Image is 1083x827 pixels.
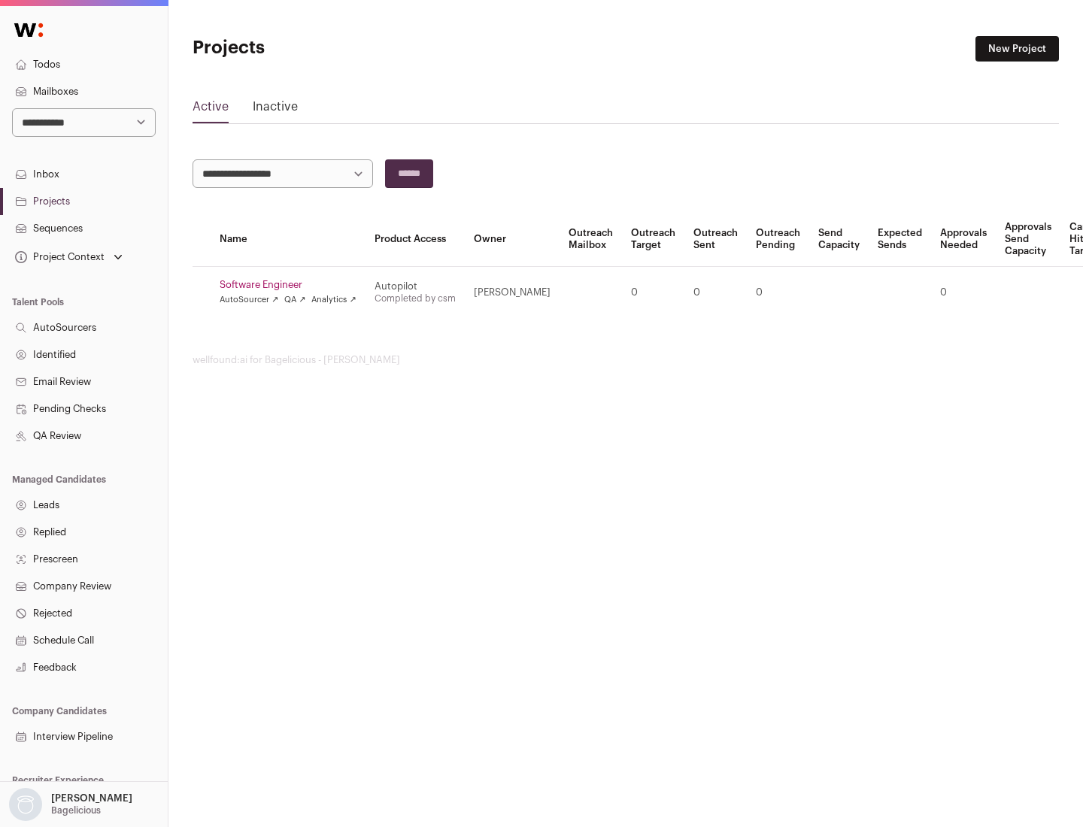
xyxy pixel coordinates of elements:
[809,212,869,267] th: Send Capacity
[684,212,747,267] th: Outreach Sent
[366,212,465,267] th: Product Access
[193,98,229,122] a: Active
[465,267,560,319] td: [PERSON_NAME]
[12,251,105,263] div: Project Context
[869,212,931,267] th: Expected Sends
[375,280,456,292] div: Autopilot
[193,36,481,60] h1: Projects
[311,294,356,306] a: Analytics ↗
[560,212,622,267] th: Outreach Mailbox
[747,267,809,319] td: 0
[220,279,356,291] a: Software Engineer
[211,212,366,267] th: Name
[622,267,684,319] td: 0
[12,247,126,268] button: Open dropdown
[253,98,298,122] a: Inactive
[51,792,132,804] p: [PERSON_NAME]
[931,212,996,267] th: Approvals Needed
[284,294,305,306] a: QA ↗
[6,15,51,45] img: Wellfound
[193,354,1059,366] footer: wellfound:ai for Bagelicious - [PERSON_NAME]
[6,788,135,821] button: Open dropdown
[220,294,278,306] a: AutoSourcer ↗
[9,788,42,821] img: nopic.png
[51,804,101,816] p: Bagelicious
[465,212,560,267] th: Owner
[931,267,996,319] td: 0
[975,36,1059,62] a: New Project
[996,212,1060,267] th: Approvals Send Capacity
[684,267,747,319] td: 0
[622,212,684,267] th: Outreach Target
[747,212,809,267] th: Outreach Pending
[375,294,456,303] a: Completed by csm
